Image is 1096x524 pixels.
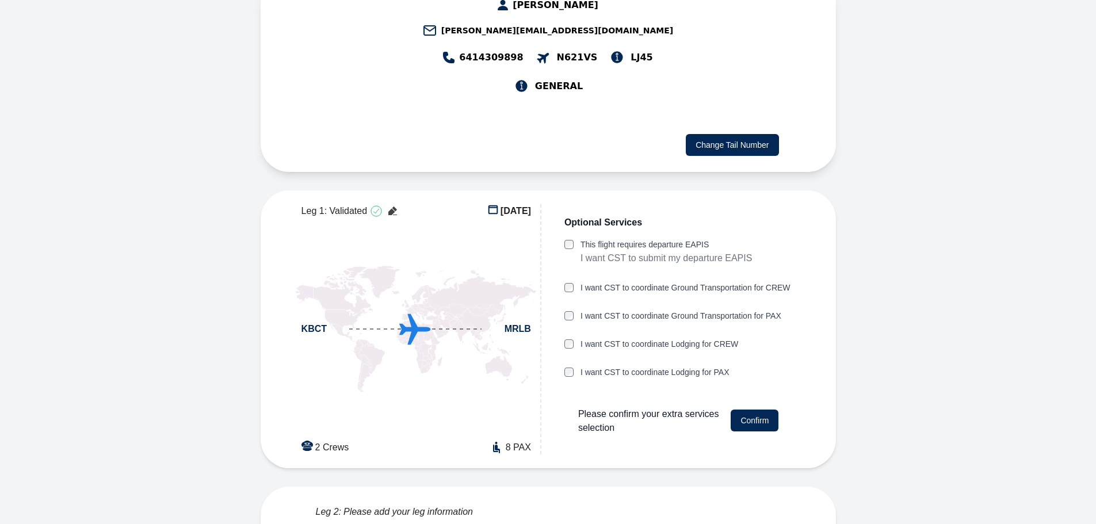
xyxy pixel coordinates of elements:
span: 8 PAX [506,441,531,454]
span: Please confirm your extra services selection [578,407,721,435]
span: Please add your leg information [343,505,473,519]
label: I want CST to coordinate Lodging for CREW [581,338,738,350]
span: 2 Crews [315,441,349,454]
button: Change Tail Number [686,134,778,156]
span: GENERAL [535,79,583,93]
label: This flight requires departure EAPIS [581,239,753,251]
span: N621VS [557,51,598,64]
p: I want CST to submit my departure EAPIS [581,251,753,266]
span: MRLB [505,322,531,336]
label: I want CST to coordinate Ground Transportation for PAX [581,310,781,322]
span: Optional Services [564,216,642,230]
span: LJ45 [631,51,652,64]
span: Leg 1: Validated [301,204,367,218]
span: [DATE] [501,204,531,218]
label: I want CST to coordinate Ground Transportation for CREW [581,282,791,294]
button: Confirm [731,410,778,431]
span: 6414309898 [459,51,523,64]
span: KBCT [301,322,327,336]
label: I want CST to coordinate Lodging for PAX [581,366,730,378]
span: Leg 2: [316,505,341,519]
span: [PERSON_NAME][EMAIL_ADDRESS][DOMAIN_NAME] [441,25,673,36]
